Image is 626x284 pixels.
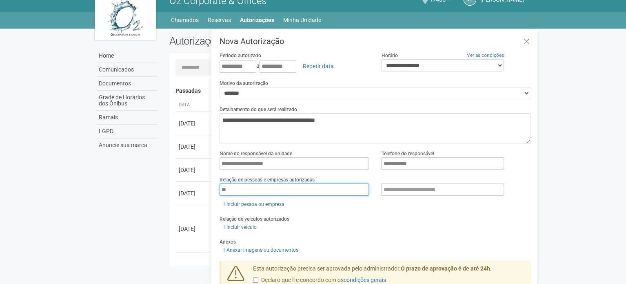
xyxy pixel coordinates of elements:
[220,246,301,255] a: Anexar imagens ou documentos
[297,59,339,73] a: Repetir data
[220,106,297,113] label: Detalhamento do que será realizado
[220,37,531,45] h3: Nova Autorização
[220,59,369,73] div: a
[175,98,212,112] th: Data
[97,125,157,139] a: LGPD
[220,223,259,232] a: Incluir veículo
[179,143,209,151] div: [DATE]
[97,139,157,152] a: Anuncie sua marca
[344,277,386,283] a: condições gerais
[171,14,199,26] a: Chamados
[97,77,157,91] a: Documentos
[220,176,315,183] label: Relação de pessoas e empresas autorizadas
[97,111,157,125] a: Ramais
[220,238,236,246] label: Anexos
[179,225,209,233] div: [DATE]
[381,52,397,59] label: Horário
[97,49,157,63] a: Home
[283,14,321,26] a: Minha Unidade
[97,91,157,111] a: Grade de Horários dos Ônibus
[220,215,289,223] label: Relação de veículos autorizados
[179,119,209,127] div: [DATE]
[97,63,157,77] a: Comunicados
[175,88,525,94] h4: Passadas
[179,189,209,197] div: [DATE]
[220,200,287,209] a: Incluir pessoa ou empresa
[220,150,292,157] label: Nome do responsável da unidade
[240,14,274,26] a: Autorizações
[401,265,492,272] strong: O prazo de aprovação é de até 24h.
[179,166,209,174] div: [DATE]
[169,35,344,47] h2: Autorizações
[381,150,434,157] label: Telefone do responsável
[253,277,258,283] input: Declaro que li e concordo com oscondições gerais
[220,80,268,87] label: Motivo da autorização
[467,52,504,58] a: Ver as condições
[208,14,231,26] a: Reservas
[220,52,261,59] label: Período autorizado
